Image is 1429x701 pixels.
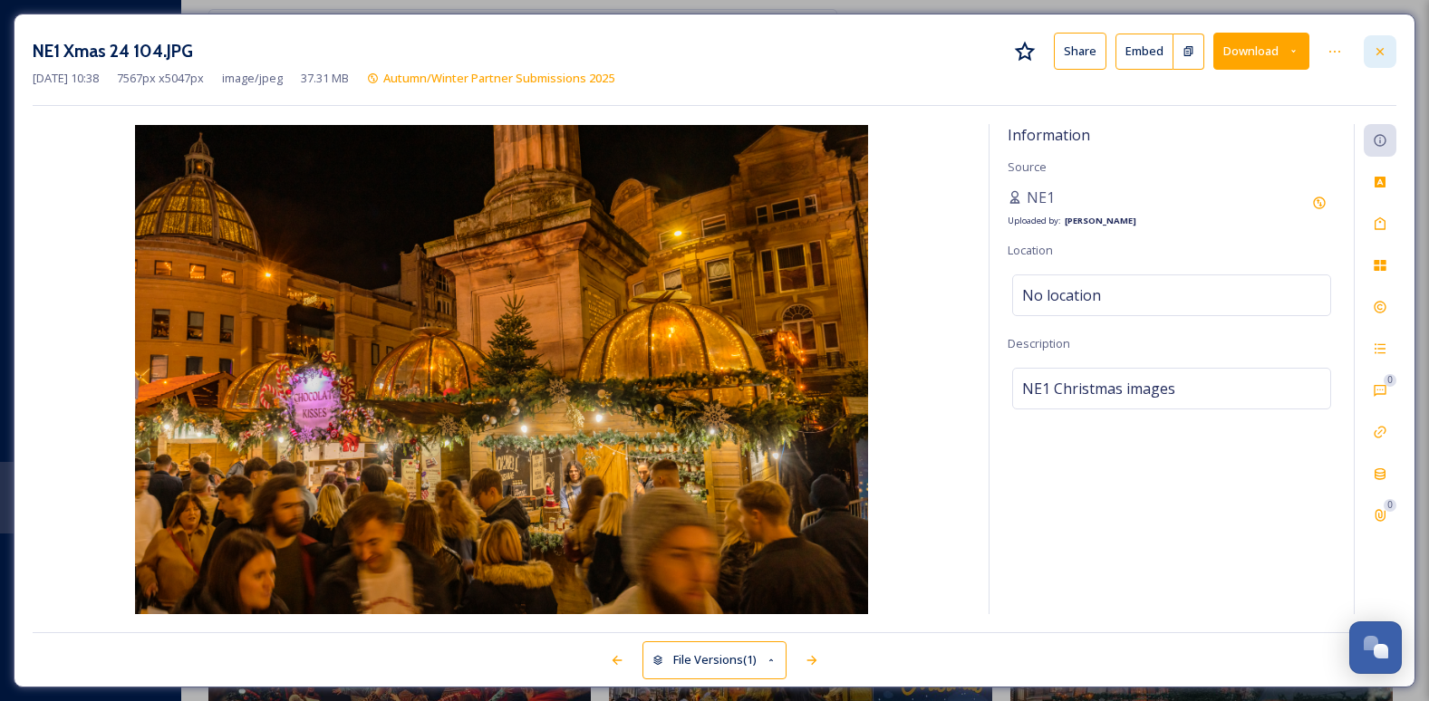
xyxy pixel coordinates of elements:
img: NE1%20Xmas%2024%20104.JPG [33,125,970,614]
span: 37.31 MB [301,70,349,87]
span: NE1 [1027,187,1055,208]
div: 0 [1384,374,1396,387]
strong: [PERSON_NAME] [1065,215,1136,226]
span: Autumn/Winter Partner Submissions 2025 [383,70,614,86]
button: Open Chat [1349,621,1402,674]
h3: NE1 Xmas 24 104.JPG [33,38,193,64]
button: Download [1213,33,1309,70]
span: image/jpeg [222,70,283,87]
button: Embed [1115,34,1173,70]
span: NE1 Christmas images [1022,378,1175,399]
div: 0 [1384,499,1396,512]
span: No location [1022,284,1101,306]
span: Location [1008,242,1053,258]
span: [DATE] 10:38 [33,70,99,87]
span: Information [1008,125,1090,145]
span: Source [1008,158,1047,175]
button: File Versions(1) [642,641,787,678]
span: Description [1008,335,1070,351]
span: 7567 px x 5047 px [117,70,204,87]
span: Uploaded by: [1008,215,1061,226]
button: Share [1054,33,1106,70]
